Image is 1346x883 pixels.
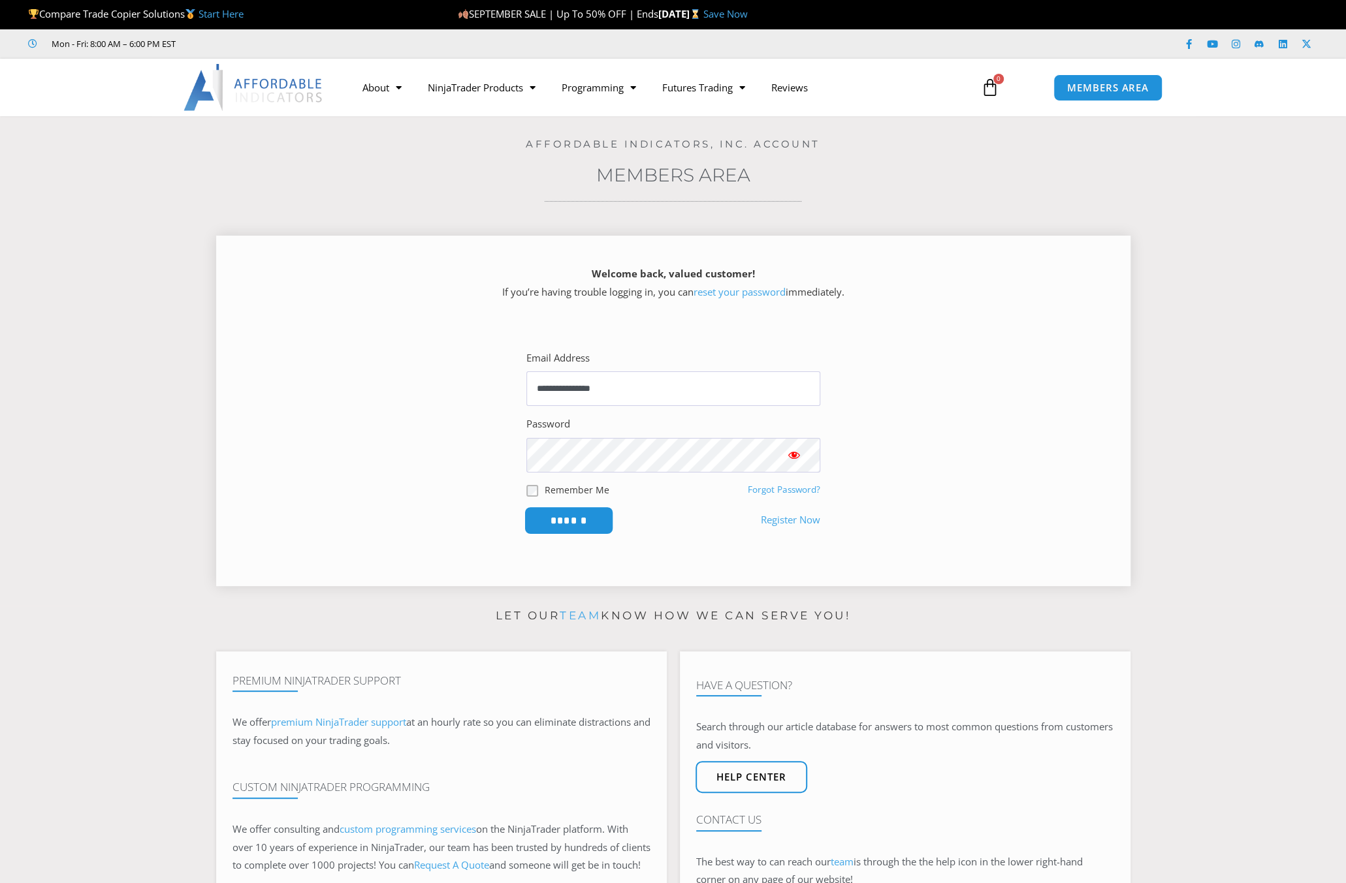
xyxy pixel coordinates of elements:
h4: Have A Question? [696,679,1114,692]
a: Forgot Password? [748,484,820,495]
a: team [831,855,854,868]
a: Start Here [199,7,244,20]
a: Members Area [596,164,750,186]
button: Show password [768,438,820,472]
a: reset your password [694,285,786,298]
span: Help center [716,772,786,782]
span: We offer [232,715,271,728]
strong: Welcome back, valued customer! [592,267,755,280]
span: MEMBERS AREA [1067,83,1149,93]
img: 🍂 [458,9,468,19]
a: 0 [961,69,1019,106]
span: Mon - Fri: 8:00 AM – 6:00 PM EST [48,36,176,52]
p: If you’re having trouble logging in, you can immediately. [239,265,1108,302]
span: 0 [993,74,1004,84]
a: premium NinjaTrader support [271,715,406,728]
a: About [349,72,415,102]
img: ⌛ [690,9,700,19]
a: Reviews [758,72,821,102]
span: Compare Trade Copier Solutions [28,7,244,20]
nav: Menu [349,72,966,102]
label: Email Address [526,349,590,367]
a: Save Now [703,7,748,20]
a: custom programming services [340,822,476,835]
a: Affordable Indicators, Inc. Account [526,138,820,150]
a: Futures Trading [649,72,758,102]
img: 🥇 [185,9,195,19]
img: 🏆 [29,9,39,19]
label: Remember Me [545,483,609,497]
h4: Contact Us [696,813,1114,826]
iframe: Customer reviews powered by Trustpilot [194,37,390,50]
a: Help center [696,761,807,793]
span: We offer consulting and [232,822,476,835]
span: on the NinjaTrader platform. With over 10 years of experience in NinjaTrader, our team has been t... [232,822,650,872]
p: Search through our article database for answers to most common questions from customers and visit... [696,718,1114,754]
span: at an hourly rate so you can eliminate distractions and stay focused on your trading goals. [232,715,650,747]
span: SEPTEMBER SALE | Up To 50% OFF | Ends [458,7,658,20]
a: Programming [549,72,649,102]
p: Let our know how we can serve you! [216,606,1130,627]
a: Register Now [761,511,820,529]
a: NinjaTrader Products [415,72,549,102]
label: Password [526,415,570,433]
h4: Custom NinjaTrader Programming [232,781,650,794]
a: MEMBERS AREA [1053,74,1162,101]
a: team [560,609,601,622]
h4: Premium NinjaTrader Support [232,674,650,687]
strong: [DATE] [658,7,703,20]
img: LogoAI | Affordable Indicators – NinjaTrader [184,64,324,111]
a: Request A Quote [414,858,489,871]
